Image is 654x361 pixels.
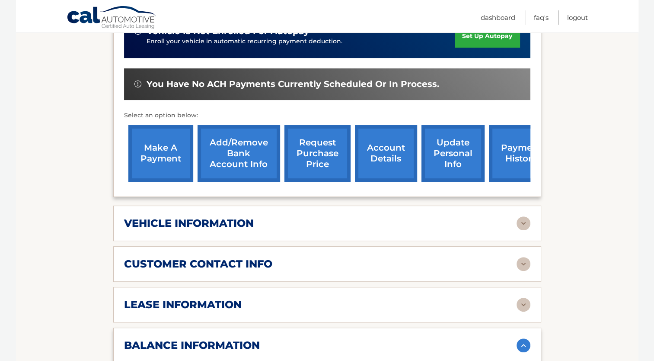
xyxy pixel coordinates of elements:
h2: customer contact info [124,258,272,271]
a: Add/Remove bank account info [198,125,280,182]
span: You have no ACH payments currently scheduled or in process. [147,79,439,90]
a: Logout [567,10,588,25]
h2: vehicle information [124,217,254,230]
a: set up autopay [455,25,520,48]
a: Dashboard [481,10,515,25]
p: Enroll your vehicle in automatic recurring payment deduction. [147,37,455,46]
a: account details [355,125,417,182]
a: Cal Automotive [67,6,157,31]
img: alert-white.svg [134,81,141,87]
a: request purchase price [284,125,351,182]
img: accordion-active.svg [517,338,530,352]
p: Select an option below: [124,110,530,121]
a: update personal info [421,125,485,182]
a: FAQ's [534,10,549,25]
h2: lease information [124,298,242,311]
img: accordion-rest.svg [517,216,530,230]
img: accordion-rest.svg [517,257,530,271]
a: payment history [489,125,554,182]
img: accordion-rest.svg [517,298,530,312]
a: make a payment [128,125,193,182]
h2: balance information [124,339,260,352]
